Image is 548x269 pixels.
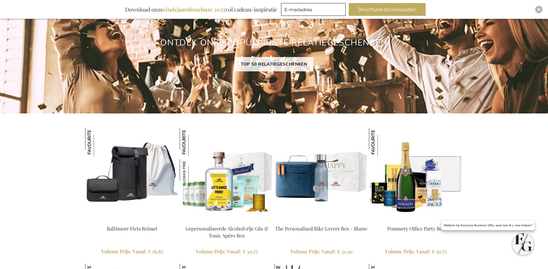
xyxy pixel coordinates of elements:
[180,128,208,156] img: Gepersonaliseerde Alcoholvrije Gin & Tonic Apéro Box
[180,128,274,222] img: Gepersonaliseerde Alcoholvrije Gin & Tonic Apéro Box
[274,248,368,255] a: Volume Prijs: Vanaf € 31,20
[85,128,179,222] img: Baltimore Bike Travel Set
[369,128,397,156] img: Pommery Office Party Box
[243,248,258,255] span: € 30,75
[122,3,280,16] div: Download onze vol cadeau-inspiratie
[85,128,113,156] img: Baltimore Fiets Reisset
[235,57,313,71] a: TOP 50 RELATIEGESCHENKEN
[432,248,447,255] span: € 50,75
[101,248,131,255] span: Volume Prijs:
[180,159,208,187] img: Gepersonaliseerde Alcoholvrije Gin & Tonic Apéro Box
[180,218,274,224] a: Personalised Non-Alcholic Gin & Tonic Apéro Box Gepersonaliseerde Alcoholvrije Gin & Tonic Apéro ...
[132,248,147,255] span: Vanaf
[416,248,431,255] span: Vanaf
[535,6,543,13] div: Close
[180,248,274,255] a: Volume Prijs: Vanaf € 30,75
[274,128,368,222] img: The Personalized Bike Lovers Box - Blue
[148,248,163,255] span: € 76,85
[274,218,368,224] a: The Personalized Bike Lovers Box - Blue
[290,248,320,255] span: Volume Prijs:
[385,248,415,255] span: Volume Prijs:
[322,248,336,255] span: Vanaf
[163,6,225,13] b: eindejaarsbrochure 2025
[196,248,226,255] span: Volume Prijs:
[281,3,348,18] form: marketing offers and promotions
[281,3,346,16] input: E-mailadres
[85,248,179,255] a: Volume Prijs: Vanaf € 76,85
[227,248,241,255] span: Vanaf
[369,218,463,224] a: Pommery Office Party Box Pommery Office Party Box
[337,248,352,255] span: € 31,20
[186,225,268,239] a: Gepersonaliseerde Alcoholvrije Gin & Tonic Apéro Box
[85,218,179,224] a: Baltimore Bike Travel Set Baltimore Fiets Reisset
[387,225,445,232] a: Pommery Office Party Box
[369,248,463,255] a: Volume Prijs: Vanaf € 50,75
[369,128,463,222] img: Pommery Office Party Box
[275,225,367,232] a: The Personalised Bike Lovers Box - Blauw
[349,3,426,16] button: Brochure downloaden
[537,8,541,11] img: Close
[107,225,157,232] a: Baltimore Fiets Reisset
